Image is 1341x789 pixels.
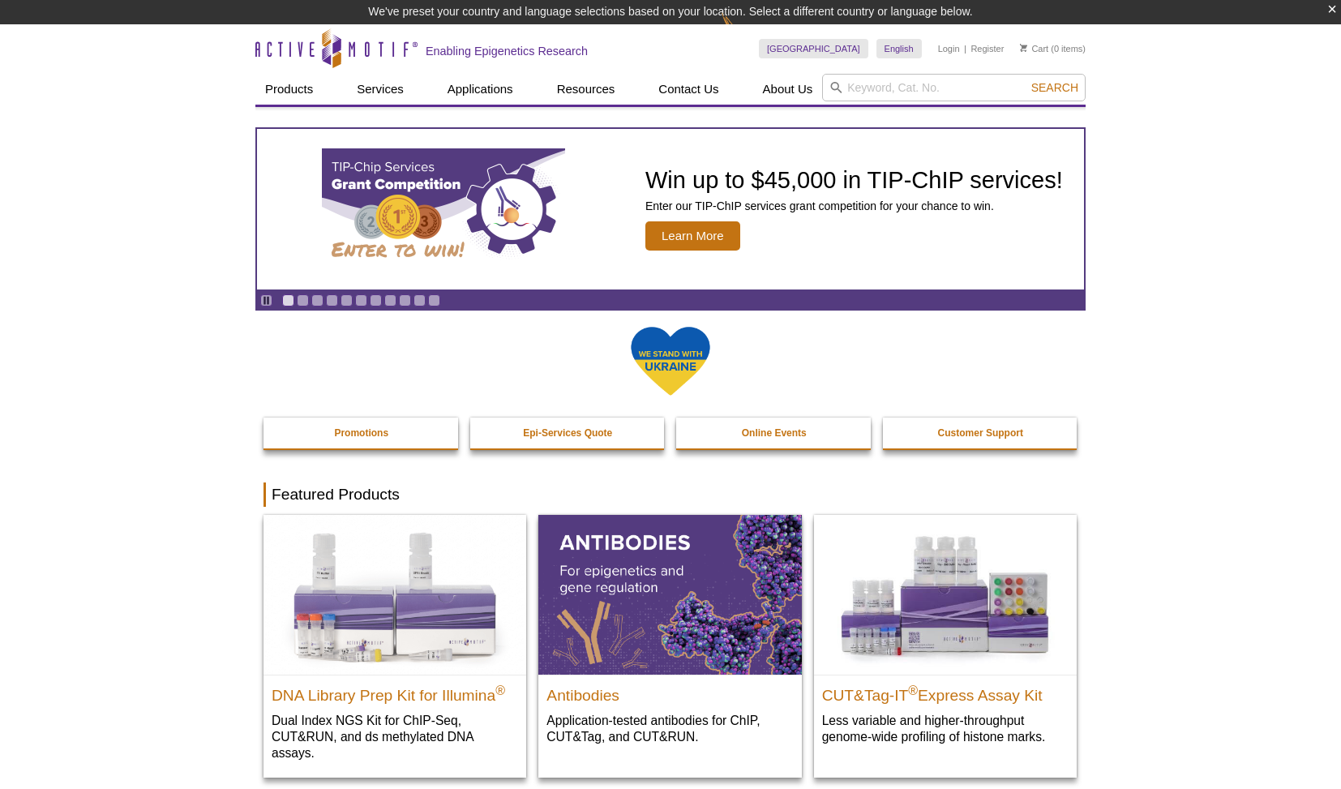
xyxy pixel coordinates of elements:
a: Products [255,74,323,105]
a: Epi-Services Quote [470,418,666,448]
a: Cart [1020,43,1048,54]
img: DNA Library Prep Kit for Illumina [263,515,526,674]
a: Go to slide 1 [282,294,294,307]
sup: ® [908,683,918,697]
a: Go to slide 10 [413,294,426,307]
a: Go to slide 4 [326,294,338,307]
strong: Customer Support [938,427,1023,439]
img: CUT&Tag-IT® Express Assay Kit [814,515,1077,674]
article: TIP-ChIP Services Grant Competition [257,129,1084,289]
a: Toggle autoplay [260,294,272,307]
li: (0 items) [1020,39,1086,58]
strong: Epi-Services Quote [523,427,612,439]
h2: DNA Library Prep Kit for Illumina [272,680,518,704]
a: Go to slide 8 [384,294,396,307]
a: Go to slide 3 [311,294,323,307]
a: Go to slide 6 [355,294,367,307]
span: Learn More [645,221,740,251]
sup: ® [495,683,505,697]
strong: Promotions [334,427,388,439]
p: Less variable and higher-throughput genome-wide profiling of histone marks​. [822,712,1069,745]
h2: Featured Products [263,482,1078,507]
span: Search [1031,81,1078,94]
a: English [876,39,922,58]
a: All Antibodies Antibodies Application-tested antibodies for ChIP, CUT&Tag, and CUT&RUN. [538,515,801,761]
a: Login [938,43,960,54]
button: Search [1026,80,1083,95]
h2: Win up to $45,000 in TIP-ChIP services! [645,168,1063,192]
input: Keyword, Cat. No. [822,74,1086,101]
h2: CUT&Tag-IT Express Assay Kit [822,680,1069,704]
a: About Us [753,74,823,105]
a: DNA Library Prep Kit for Illumina DNA Library Prep Kit for Illumina® Dual Index NGS Kit for ChIP-... [263,515,526,777]
p: Application-tested antibodies for ChIP, CUT&Tag, and CUT&RUN. [546,712,793,745]
a: Go to slide 9 [399,294,411,307]
h2: Enabling Epigenetics Research [426,44,588,58]
a: Contact Us [649,74,728,105]
h2: Antibodies [546,680,793,704]
a: Applications [438,74,523,105]
a: Customer Support [883,418,1079,448]
a: Register [970,43,1004,54]
img: Your Cart [1020,44,1027,52]
p: Enter our TIP-ChIP services grant competition for your chance to win. [645,199,1063,213]
a: TIP-ChIP Services Grant Competition Win up to $45,000 in TIP-ChIP services! Enter our TIP-ChIP se... [257,129,1084,289]
strong: Online Events [742,427,807,439]
a: Promotions [263,418,460,448]
img: We Stand With Ukraine [630,325,711,397]
p: Dual Index NGS Kit for ChIP-Seq, CUT&RUN, and ds methylated DNA assays. [272,712,518,761]
a: Resources [547,74,625,105]
a: Online Events [676,418,872,448]
img: All Antibodies [538,515,801,674]
img: Change Here [722,12,765,50]
a: Go to slide 5 [341,294,353,307]
img: TIP-ChIP Services Grant Competition [322,148,565,270]
a: Go to slide 7 [370,294,382,307]
a: Go to slide 11 [428,294,440,307]
li: | [964,39,966,58]
a: CUT&Tag-IT® Express Assay Kit CUT&Tag-IT®Express Assay Kit Less variable and higher-throughput ge... [814,515,1077,761]
a: Go to slide 2 [297,294,309,307]
a: [GEOGRAPHIC_DATA] [759,39,868,58]
a: Services [347,74,413,105]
